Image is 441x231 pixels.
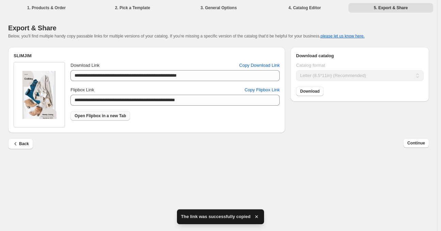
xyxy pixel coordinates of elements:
button: please let us know here. [321,34,364,38]
h2: SLIMJIM [14,52,280,59]
button: Back [8,138,33,149]
span: Download [300,89,320,94]
span: Copy Flipbox Link [245,87,280,93]
span: The link was successfully copied [181,213,250,220]
span: Below, you'll find multiple handy copy passable links for multiple versions of your catalog. If y... [8,34,364,38]
span: Copy Download Link [239,62,280,69]
img: thumbImage [22,71,56,119]
h2: Download catalog [296,52,424,59]
span: Catalog format [296,63,325,68]
span: Open Flipbox in a new Tab [75,113,126,119]
span: Back [12,140,29,147]
button: Copy Flipbox Link [241,84,284,95]
button: Continue [403,138,429,148]
span: Flipbox Link [70,87,94,92]
a: Open Flipbox in a new Tab [70,111,130,121]
span: Continue [407,140,425,146]
button: Copy Download Link [235,60,284,71]
span: Export & Share [8,24,56,32]
a: Download [296,87,324,96]
span: Download Link [70,63,99,68]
